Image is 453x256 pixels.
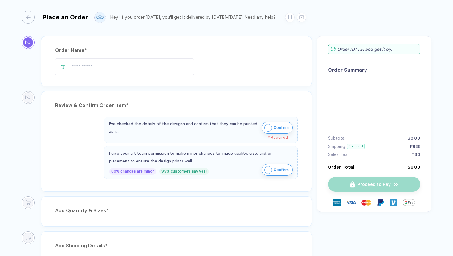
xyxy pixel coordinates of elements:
img: user profile [95,12,105,23]
div: I've checked the details of the designs and confirm that they can be printed as is. [109,120,259,135]
div: Add Quantity & Sizes [55,206,298,216]
img: master-card [361,198,371,207]
div: $0.00 [407,136,420,141]
div: Review & Confirm Order Item [55,101,298,110]
img: Paypal [377,199,384,206]
div: Order Summary [328,67,420,73]
button: iconConfirm [262,164,293,176]
div: Place an Order [42,14,88,21]
div: Shipping [328,144,345,149]
div: Order Name [55,46,298,55]
div: 80% changes are minor [109,168,156,175]
img: GPay [403,196,415,209]
div: 95% customers say yes! [159,168,209,175]
div: FREE [410,144,420,149]
div: TBD [411,152,420,157]
div: Order [DATE] and get it by . [328,44,420,54]
div: $0.00 [407,165,420,170]
div: Add Shipping Details [55,241,298,251]
span: Confirm [274,123,289,133]
img: Venmo [390,199,397,206]
span: Confirm [274,165,289,175]
div: Subtotal [328,136,345,141]
img: icon [264,124,272,132]
div: * Required [109,135,288,140]
div: Order Total [328,165,354,170]
div: Hey! If you order [DATE], you'll get it delivered by [DATE]–[DATE]. Need any help? [110,15,276,20]
div: I give your art team permission to make minor changes to image quality, size, and/or placement to... [109,150,293,165]
div: Standard [347,144,365,149]
img: visa [346,198,356,207]
img: express [333,199,341,206]
div: Sales Tax [328,152,347,157]
img: icon [264,166,272,174]
button: iconConfirm [262,122,293,134]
